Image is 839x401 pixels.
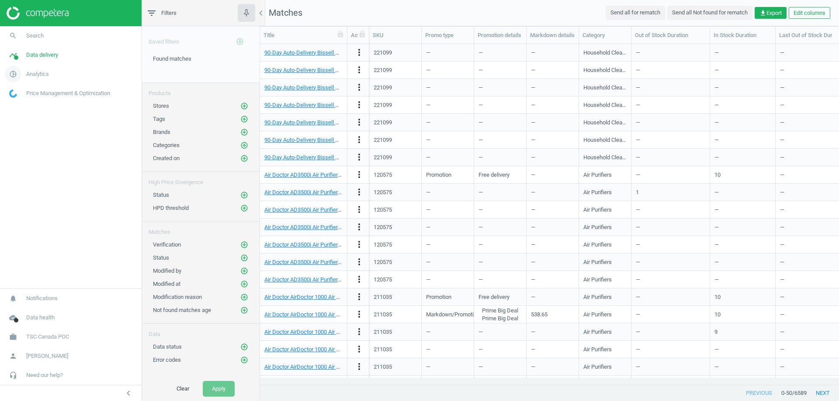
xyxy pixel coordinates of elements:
div: 221099 [374,49,392,57]
i: add_circle_outline [240,241,248,249]
div: 221099 [374,84,392,92]
span: Data status [153,343,182,350]
i: more_vert [354,187,364,197]
i: add_circle_outline [240,343,248,351]
div: 120575 [374,276,392,284]
button: add_circle_outline [240,240,249,249]
i: timeline [5,47,21,63]
div: — [714,342,771,357]
i: add_circle_outline [240,280,248,288]
div: — [636,45,705,60]
div: Category [582,31,628,39]
div: — [478,62,522,78]
button: more_vert [354,257,364,268]
div: — [426,62,469,78]
div: — [478,202,522,217]
a: Air Doctor AD3500i Air Purifier | by TSC [264,206,359,213]
span: [PERSON_NAME] [26,352,68,360]
div: — [478,150,522,165]
span: Tags [153,116,165,122]
a: Air Doctor AD3500i Air Purifier | by TSC [264,241,359,248]
div: — [531,150,574,165]
i: more_vert [354,274,364,284]
button: add_circle_outline [240,293,249,302]
span: Modification reason [153,294,202,300]
span: Prime Big Deal Prime Big Deal [478,307,522,322]
div: — [636,115,705,130]
div: High Price Divergence [142,172,260,186]
a: 90-Day Auto-Delivery Bissell Hard Floor Odour Eliminator Cleaning Formula (4-Pack) | by TSC [264,67,491,73]
span: Analytics [26,70,49,78]
i: add_circle_outline [240,191,248,199]
div: — [426,115,469,130]
button: get_appExport [755,7,787,19]
i: pie_chart_outlined [5,66,21,82]
button: more_vert [354,204,364,216]
div: Matches [142,222,260,236]
div: grid [260,44,839,378]
span: Search [26,32,44,40]
div: — [714,45,771,60]
div: Out of Stock Duration [635,31,706,39]
button: add_circle_outline [240,115,249,123]
i: add_circle_outline [240,306,248,314]
button: Edit columns [789,7,830,19]
i: filter_list [146,8,157,18]
div: — [426,342,469,357]
div: — [531,132,574,147]
span: Data health [26,314,55,322]
i: work [5,329,21,345]
span: Error codes [153,356,181,363]
a: 90-Day Auto-Delivery Bissell Hard Floor Odour Eliminator Cleaning Formula (4-Pack) | by TSC [264,102,491,108]
i: more_vert [354,326,364,337]
div: — [714,219,771,235]
button: more_vert [354,326,364,338]
button: more_vert [354,117,364,128]
div: — [714,272,771,287]
button: more_vert [354,152,364,163]
button: Send all for rematch [606,6,665,20]
div: — [636,167,705,182]
button: more_vert [354,222,364,233]
div: — [531,289,574,305]
div: — [714,62,771,78]
span: Modified by [153,267,181,274]
a: Air Doctor AD3500i Air Purifier | by TSC [264,189,359,195]
div: — [636,62,705,78]
div: — [714,80,771,95]
div: Promo type [425,31,470,39]
i: more_vert [354,134,364,145]
div: — [426,219,469,235]
button: add_circle_outline [240,204,249,212]
a: 90-Day Auto-Delivery Bissell Hard Floor Odour Eliminator Cleaning Formula (4-Pack) | by TSC [264,49,491,56]
div: — [636,254,705,270]
a: Air Doctor AirDoctor 1000 Air Purifier | by TSC [264,346,375,353]
div: 211035 [374,311,392,319]
div: — [636,237,705,252]
button: more_vert [354,344,364,355]
div: — [478,219,522,235]
div: 221099 [374,66,392,74]
a: Air Doctor AD3500i Air Purifier | by TSC [264,276,359,283]
div: — [531,167,574,182]
i: notifications [5,290,21,307]
div: — [714,185,771,200]
i: add_circle_outline [240,293,248,301]
div: 10 [714,171,721,179]
div: SKU [373,31,418,39]
span: Not found matches age [153,307,211,313]
div: Markdown details [530,31,575,39]
div: Air Purifiers [583,171,612,179]
span: Price Management & Optimization [26,89,110,97]
div: Air Purifiers [583,293,612,301]
div: — [478,97,522,113]
i: more_vert [354,361,364,372]
div: 120575 [374,223,392,231]
i: more_vert [354,47,364,58]
div: 10 [714,293,721,301]
span: Modified at [153,281,180,287]
div: 211035 [374,293,392,301]
div: — [636,272,705,287]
